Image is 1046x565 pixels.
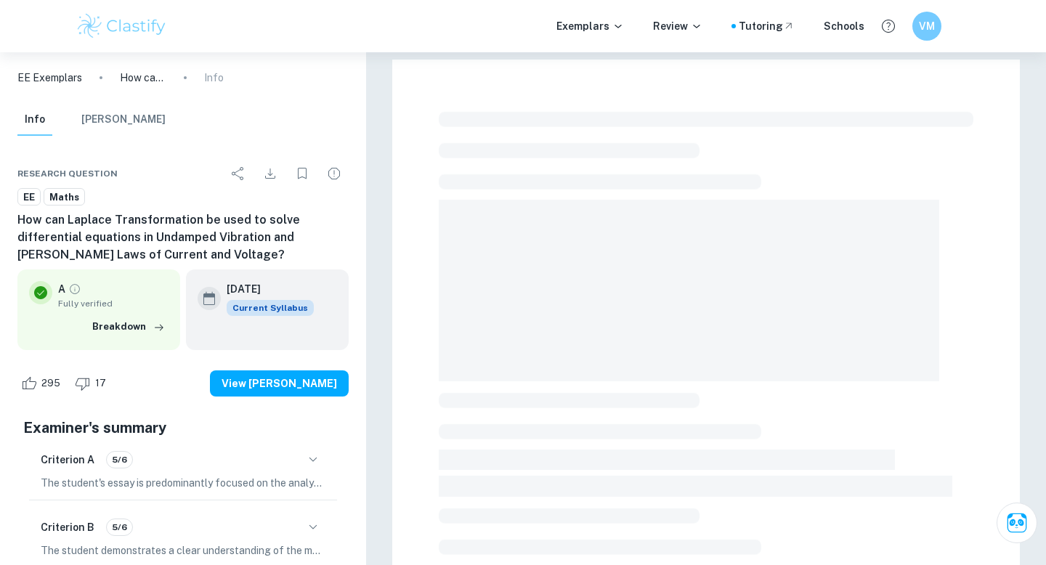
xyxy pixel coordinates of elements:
[120,70,166,86] p: How can Laplace Transformation be used to solve differential equations in Undamped Vibration and ...
[23,417,343,439] h5: Examiner's summary
[256,159,285,188] div: Download
[68,282,81,296] a: Grade fully verified
[288,159,317,188] div: Bookmark
[17,188,41,206] a: EE
[58,281,65,297] p: A
[739,18,795,34] a: Tutoring
[44,190,84,205] span: Maths
[76,12,168,41] img: Clastify logo
[210,370,349,397] button: View [PERSON_NAME]
[81,104,166,136] button: [PERSON_NAME]
[224,159,253,188] div: Share
[41,475,325,491] p: The student's essay is predominantly focused on the analysis of primary and secondary sources, in...
[824,18,864,34] a: Schools
[87,376,114,391] span: 17
[58,297,169,310] span: Fully verified
[44,188,85,206] a: Maths
[71,372,114,395] div: Dislike
[33,376,68,391] span: 295
[227,281,302,297] h6: [DATE]
[18,190,40,205] span: EE
[997,503,1037,543] button: Ask Clai
[320,159,349,188] div: Report issue
[107,453,132,466] span: 5/6
[653,18,702,34] p: Review
[876,14,901,38] button: Help and Feedback
[17,211,349,264] h6: How can Laplace Transformation be used to solve differential equations in Undamped Vibration and ...
[17,167,118,180] span: Research question
[17,70,82,86] a: EE Exemplars
[17,104,52,136] button: Info
[41,452,94,468] h6: Criterion A
[227,300,314,316] span: Current Syllabus
[41,542,325,558] p: The student demonstrates a clear understanding of the mathematics associated with the selected to...
[107,521,132,534] span: 5/6
[89,316,169,338] button: Breakdown
[41,519,94,535] h6: Criterion B
[204,70,224,86] p: Info
[556,18,624,34] p: Exemplars
[912,12,941,41] button: VM
[227,300,314,316] div: This exemplar is based on the current syllabus. Feel free to refer to it for inspiration/ideas wh...
[919,18,936,34] h6: VM
[17,372,68,395] div: Like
